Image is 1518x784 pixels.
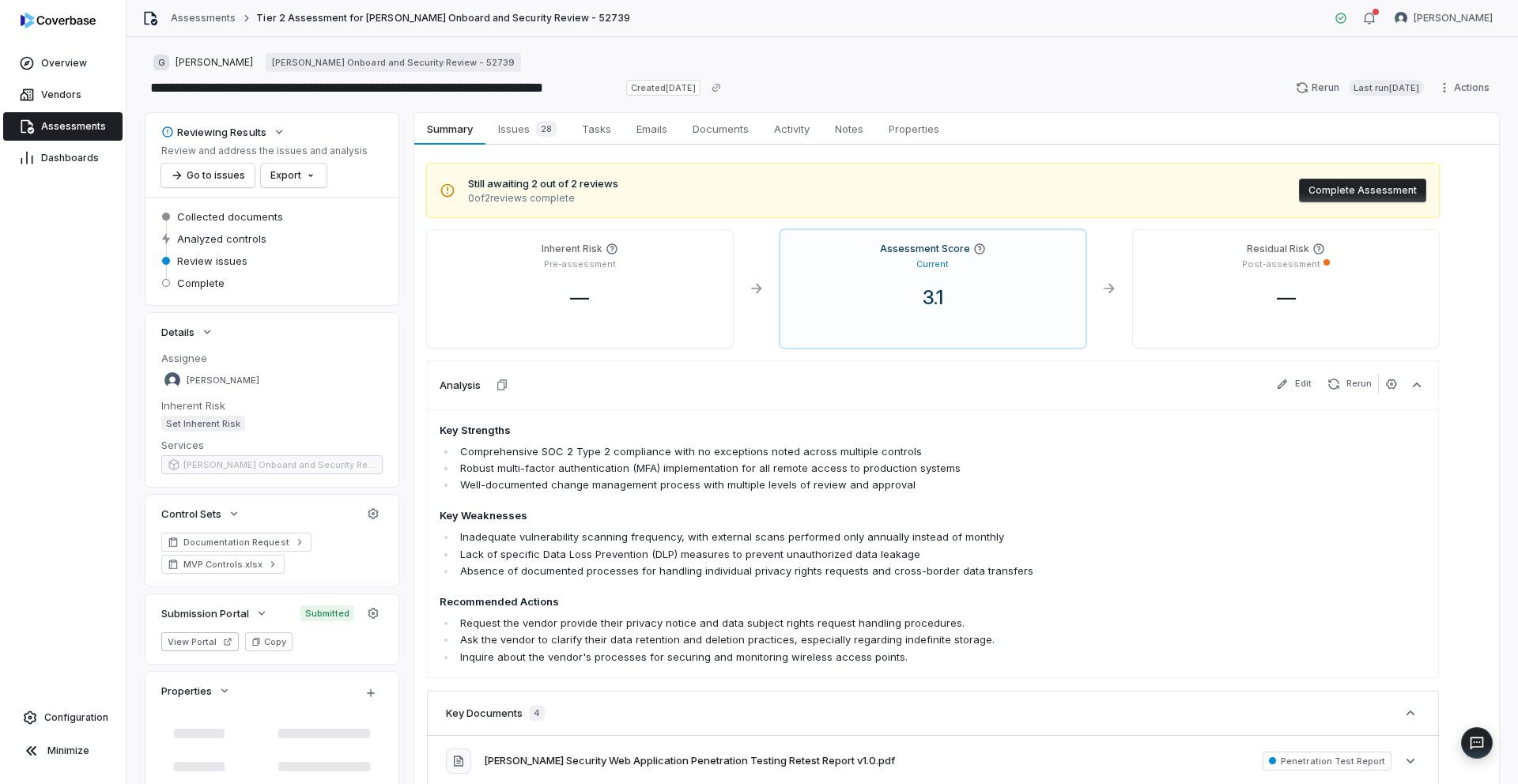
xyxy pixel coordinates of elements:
[529,705,545,721] span: 4
[157,118,290,146] button: Reviewing Results
[484,753,895,769] button: [PERSON_NAME] Security Web Application Penetration Testing Retest Report v1.0.pdf
[3,81,123,109] a: Vendors
[300,605,354,621] span: Submitted
[468,192,618,205] span: 0 of 2 reviews complete
[41,120,106,133] span: Assessments
[456,443,1229,460] li: Comprehensive SOC 2 Type 2 compliance with no exceptions noted across multiple controls
[1414,12,1493,24] span: [PERSON_NAME]
[1264,286,1308,309] span: —
[41,57,87,70] span: Overview
[910,286,956,309] span: 3.1
[421,119,478,139] span: Summary
[456,631,1229,648] li: Ask the vendor to clarify their data retention and deletion practices, especially regarding indef...
[1299,179,1426,202] button: Complete Assessment
[164,372,180,388] img: Samuel Folarin avatar
[161,632,239,651] button: View Portal
[456,529,1229,545] li: Inadequate vulnerability scanning frequency, with external scans performed only annually instead ...
[686,119,755,139] span: Documents
[456,649,1229,665] li: Inquire about the vendor's processes for securing and monitoring wireless access points.
[468,176,618,192] span: Still awaiting 2 out of 2 reviews
[456,563,1229,579] li: Absence of documented processes for handling individual privacy rights requests and cross-border ...
[1270,375,1318,394] button: Edit
[1321,375,1378,394] button: Rerun
[161,325,194,339] span: Details
[492,118,563,140] span: Issues
[916,258,949,270] p: Current
[187,375,259,386] span: [PERSON_NAME]
[456,477,1229,493] li: Well-documented change management process with multiple levels of review and approval
[176,56,253,69] span: [PERSON_NAME]
[456,615,1229,631] li: Request the vendor provide their privacy notice and data subject rights request handling procedures.
[177,209,283,224] span: Collected documents
[161,606,249,620] span: Submission Portal
[557,286,602,309] span: —
[161,145,368,157] p: Review and address the issues and analysis
[626,80,700,96] span: Created [DATE]
[440,594,1229,610] h4: Recommended Actions
[161,164,255,187] button: Go to issues
[261,164,327,187] button: Export
[829,119,870,139] span: Notes
[1433,76,1499,100] button: Actions
[1286,76,1433,100] button: RerunLast run[DATE]
[157,499,245,528] button: Control Sets
[880,243,970,255] h4: Assessment Score
[768,119,816,139] span: Activity
[44,711,108,724] span: Configuration
[161,416,245,432] span: Set Inherent Risk
[3,144,123,172] a: Dashboards
[702,73,731,102] button: Copy link
[161,438,383,452] dt: Services
[41,152,99,164] span: Dashboards
[1349,80,1424,96] span: Last run [DATE]
[157,599,273,628] button: Submission Portal
[266,53,521,72] a: [PERSON_NAME] Onboard and Security Review - 52739
[161,684,212,698] span: Properties
[161,398,383,413] dt: Inherent Risk
[6,703,119,732] a: Configuration
[1395,12,1407,24] img: Samuel Folarin avatar
[41,89,81,101] span: Vendors
[21,13,96,28] img: logo-D7KZi-bG.svg
[3,112,123,141] a: Assessments
[544,258,616,270] p: Pre-assessment
[440,423,1229,439] h4: Key Strengths
[576,119,617,139] span: Tasks
[882,119,946,139] span: Properties
[256,12,630,24] span: Tier 2 Assessment for [PERSON_NAME] Onboard and Security Review - 52739
[149,48,258,77] button: G[PERSON_NAME]
[630,119,674,139] span: Emails
[161,125,266,139] div: Reviewing Results
[177,276,225,290] span: Complete
[542,243,602,255] h4: Inherent Risk
[161,533,312,552] a: Documentation Request
[456,546,1229,563] li: Lack of specific Data Loss Prevention (DLP) measures to prevent unauthorized data leakage
[245,632,293,651] button: Copy
[1247,243,1309,255] h4: Residual Risk
[157,318,218,346] button: Details
[183,536,289,548] span: Documentation Request
[1242,258,1320,270] p: Post-assessment
[177,232,266,246] span: Analyzed controls
[536,121,557,137] span: 28
[6,735,119,767] button: Minimize
[440,378,481,392] h3: Analysis
[47,744,89,757] span: Minimize
[183,558,262,571] span: MVP Controls.xlsx
[446,706,523,720] h3: Key Documents
[161,555,285,574] a: MVP Controls.xlsx
[3,49,123,77] a: Overview
[161,351,383,365] dt: Assignee
[1385,6,1502,30] button: Samuel Folarin avatar[PERSON_NAME]
[157,677,236,705] button: Properties
[1263,752,1391,771] span: Penetration Test Report
[440,508,1229,524] h4: Key Weaknesses
[161,507,221,521] span: Control Sets
[456,460,1229,477] li: Robust multi-factor authentication (MFA) implementation for all remote access to production systems
[177,254,247,268] span: Review issues
[171,12,236,24] a: Assessments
